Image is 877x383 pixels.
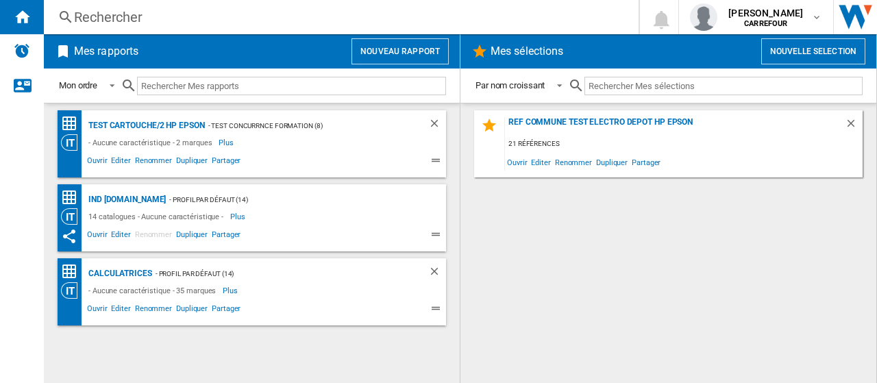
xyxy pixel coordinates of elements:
[61,115,85,132] div: Matrice des prix
[690,3,717,31] img: profile.jpg
[85,134,219,151] div: - Aucune caractéristique - 2 marques
[61,208,85,225] div: Vision Catégorie
[133,228,174,245] span: Renommer
[74,8,603,27] div: Rechercher
[85,117,205,134] div: TEST Cartouche/2 HP EPSON
[85,282,223,299] div: - Aucune caractéristique - 35 marques
[85,302,109,319] span: Ouvrir
[223,282,240,299] span: Plus
[61,189,85,206] div: Matrice des prix
[428,117,446,134] div: Supprimer
[85,191,166,208] div: Ind [DOMAIN_NAME]
[210,228,243,245] span: Partager
[488,38,566,64] h2: Mes sélections
[61,228,77,245] ng-md-icon: Ce rapport a été partagé avec vous
[133,154,174,171] span: Renommer
[137,77,446,95] input: Rechercher Mes rapports
[210,302,243,319] span: Partager
[85,154,109,171] span: Ouvrir
[166,191,419,208] div: - Profil par défaut (14)
[728,6,803,20] span: [PERSON_NAME]
[133,302,174,319] span: Renommer
[744,19,787,28] b: CARREFOUR
[205,117,401,134] div: - TEST CONCURRNCE FORMATION (8)
[109,154,132,171] span: Editer
[505,117,845,136] div: Ref commune test electro depot HP EPSON
[505,153,529,171] span: Ouvrir
[174,228,210,245] span: Dupliquer
[428,265,446,282] div: Supprimer
[109,228,132,245] span: Editer
[594,153,630,171] span: Dupliquer
[505,136,863,153] div: 21 références
[219,134,236,151] span: Plus
[61,134,85,151] div: Vision Catégorie
[351,38,449,64] button: Nouveau rapport
[230,208,247,225] span: Plus
[761,38,865,64] button: Nouvelle selection
[845,117,863,136] div: Supprimer
[174,302,210,319] span: Dupliquer
[174,154,210,171] span: Dupliquer
[61,263,85,280] div: Matrice des prix
[71,38,141,64] h2: Mes rapports
[85,208,230,225] div: 14 catalogues - Aucune caractéristique -
[14,42,30,59] img: alerts-logo.svg
[210,154,243,171] span: Partager
[553,153,594,171] span: Renommer
[61,282,85,299] div: Vision Catégorie
[109,302,132,319] span: Editer
[584,77,863,95] input: Rechercher Mes sélections
[59,80,97,90] div: Mon ordre
[85,228,109,245] span: Ouvrir
[152,265,401,282] div: - Profil par défaut (14)
[630,153,663,171] span: Partager
[85,265,152,282] div: Calculatrices
[529,153,552,171] span: Editer
[475,80,545,90] div: Par nom croissant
